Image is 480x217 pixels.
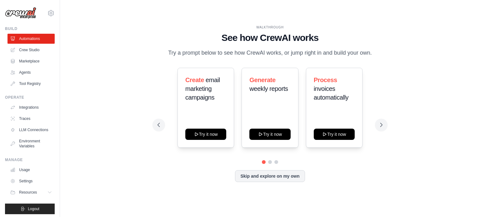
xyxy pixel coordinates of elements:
a: Usage [7,165,55,175]
button: Resources [7,187,55,197]
span: Logout [28,206,39,211]
span: Resources [19,190,37,195]
a: Crew Studio [7,45,55,55]
a: Tool Registry [7,79,55,89]
a: Agents [7,67,55,77]
span: Process [314,76,337,83]
p: Try a prompt below to see how CrewAI works, or jump right in and build your own. [165,48,375,57]
span: weekly reports [249,85,288,92]
button: Try it now [314,129,355,140]
div: WALKTHROUGH [157,25,382,30]
button: Logout [5,204,55,214]
button: Try it now [249,129,290,140]
a: Marketplace [7,56,55,66]
h1: See how CrewAI works [157,32,382,43]
button: Skip and explore on my own [235,170,305,182]
span: Create [185,76,204,83]
a: Environment Variables [7,136,55,151]
a: Traces [7,114,55,124]
a: Settings [7,176,55,186]
div: Operate [5,95,55,100]
span: Generate [249,76,276,83]
button: Try it now [185,129,226,140]
a: Integrations [7,102,55,112]
img: Logo [5,7,36,19]
div: Build [5,26,55,31]
div: Manage [5,157,55,162]
a: Automations [7,34,55,44]
span: email marketing campaigns [185,76,220,101]
span: invoices automatically [314,85,349,101]
a: LLM Connections [7,125,55,135]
